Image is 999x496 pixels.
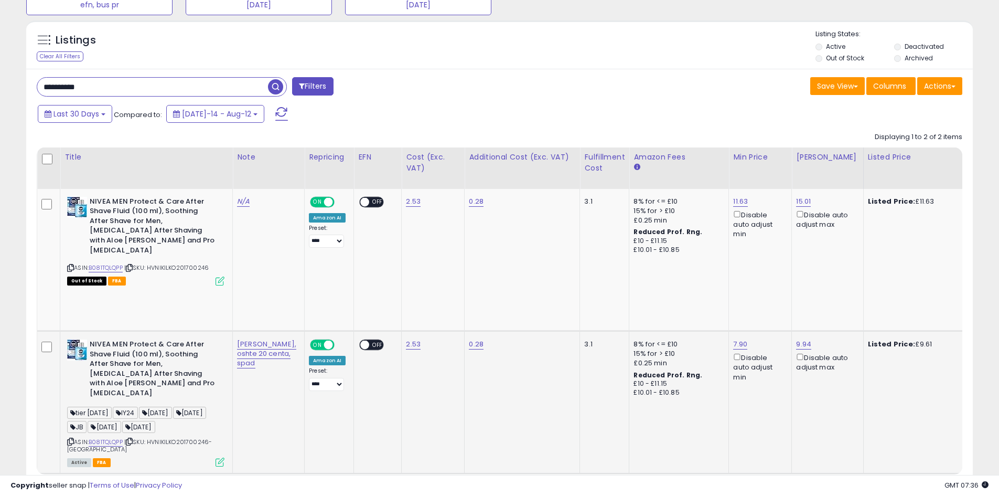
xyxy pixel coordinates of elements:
[584,152,625,174] div: Fulfillment Cost
[67,458,91,467] span: All listings currently available for purchase on Amazon
[108,277,126,286] span: FBA
[173,407,206,419] span: [DATE]
[10,480,49,490] strong: Copyright
[166,105,264,123] button: [DATE]-14 - Aug-12
[469,196,484,207] a: 0.28
[868,197,955,206] div: £11.63
[90,197,217,258] b: NIVEA MEN Protect & Care After Shave Fluid (100 ml), Soothing After Shave for Men, [MEDICAL_DATA]...
[114,110,162,120] span: Compared to:
[733,209,783,239] div: Disable auto adjust min
[875,132,962,142] div: Displaying 1 to 2 of 2 items
[89,438,123,447] a: B081TQLQPP
[584,197,621,206] div: 3.1
[810,77,865,95] button: Save View
[868,152,959,163] div: Listed Price
[37,51,83,61] div: Clear All Filters
[67,421,87,433] span: JB
[333,341,350,350] span: OFF
[796,152,858,163] div: [PERSON_NAME]
[633,388,721,397] div: £10.01 - £10.85
[815,29,973,39] p: Listing States:
[113,407,138,419] span: IY24
[633,206,721,216] div: 15% for > £10
[633,379,721,388] div: £10 - £11.15
[136,480,182,490] a: Privacy Policy
[122,421,155,433] span: [DATE]
[826,42,845,51] label: Active
[944,480,989,490] span: 2025-09-12 07:36 GMT
[311,197,324,206] span: ON
[309,356,346,365] div: Amazon AI
[633,358,721,368] div: £0.25 min
[67,438,212,453] span: | SKU: HVNIKILKO201700246-[GEOGRAPHIC_DATA]
[309,367,346,391] div: Preset:
[633,371,702,379] b: Reduced Prof. Rng.
[370,341,386,350] span: OFF
[237,152,300,163] div: Note
[796,339,811,350] a: 9.94
[38,105,112,123] button: Last 30 Days
[633,246,721,255] div: £10.01 - £10.85
[796,209,855,229] div: Disable auto adjust max
[67,197,224,284] div: ASIN:
[406,339,421,350] a: 2.53
[237,196,250,207] a: N/A
[868,339,916,349] b: Listed Price:
[733,152,787,163] div: Min Price
[67,407,112,419] span: tier [DATE]
[358,152,397,163] div: EFN
[67,340,224,466] div: ASIN:
[90,340,217,400] b: NIVEA MEN Protect & Care After Shave Fluid (100 ml), Soothing After Shave for Men, [MEDICAL_DATA]...
[633,349,721,358] div: 15% for > £10
[796,196,811,207] a: 15.01
[826,54,864,62] label: Out of Stock
[633,237,721,246] div: £10 - £11.15
[93,458,111,467] span: FBA
[309,225,346,248] div: Preset:
[873,81,906,91] span: Columns
[311,341,324,350] span: ON
[633,216,721,225] div: £0.25 min
[88,421,121,433] span: [DATE]
[67,340,87,361] img: 51AWzrGylZL._SL40_.jpg
[309,213,346,223] div: Amazon AI
[89,263,123,272] a: B081TQLQPP
[10,481,182,491] div: seller snap | |
[406,196,421,207] a: 2.53
[406,152,460,174] div: Cost (Exc. VAT)
[90,480,134,490] a: Terms of Use
[905,42,944,51] label: Deactivated
[309,152,349,163] div: Repricing
[917,77,962,95] button: Actions
[905,54,933,62] label: Archived
[124,263,209,272] span: | SKU: HVNIKILKO201700246
[633,163,640,172] small: Amazon Fees.
[292,77,333,96] button: Filters
[733,352,783,382] div: Disable auto adjust min
[65,152,228,163] div: Title
[868,340,955,349] div: £9.61
[469,152,575,163] div: Additional Cost (Exc. VAT)
[633,227,702,236] b: Reduced Prof. Rng.
[370,197,386,206] span: OFF
[67,197,87,218] img: 51AWzrGylZL._SL40_.jpg
[56,33,96,48] h5: Listings
[733,196,748,207] a: 11.63
[469,339,484,350] a: 0.28
[796,352,855,372] div: Disable auto adjust max
[633,340,721,349] div: 8% for <= £10
[633,197,721,206] div: 8% for <= £10
[733,339,747,350] a: 7.90
[237,339,296,368] a: [PERSON_NAME], oshte 20 centa, spad
[333,197,350,206] span: OFF
[868,196,916,206] b: Listed Price:
[67,277,106,286] span: All listings that are currently out of stock and unavailable for purchase on Amazon
[53,109,99,119] span: Last 30 Days
[182,109,251,119] span: [DATE]-14 - Aug-12
[584,340,621,349] div: 3.1
[866,77,916,95] button: Columns
[633,152,724,163] div: Amazon Fees
[139,407,172,419] span: [DATE]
